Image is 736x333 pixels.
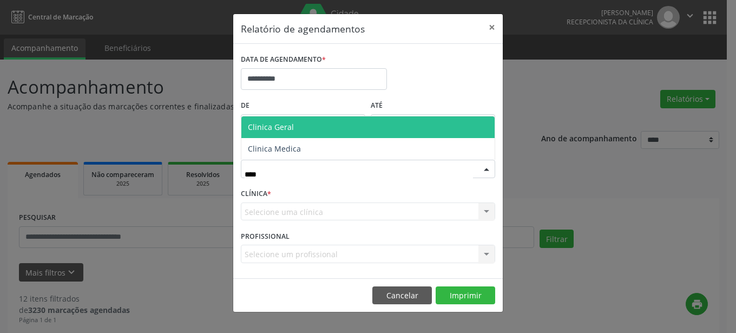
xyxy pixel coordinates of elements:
[241,228,290,245] label: PROFISSIONAL
[248,122,294,132] span: Clinica Geral
[248,143,301,154] span: Clinica Medica
[371,97,495,114] label: ATÉ
[372,286,432,305] button: Cancelar
[241,186,271,203] label: CLÍNICA
[436,286,495,305] button: Imprimir
[481,14,503,41] button: Close
[241,51,326,68] label: DATA DE AGENDAMENTO
[241,97,365,114] label: De
[241,22,365,36] h5: Relatório de agendamentos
